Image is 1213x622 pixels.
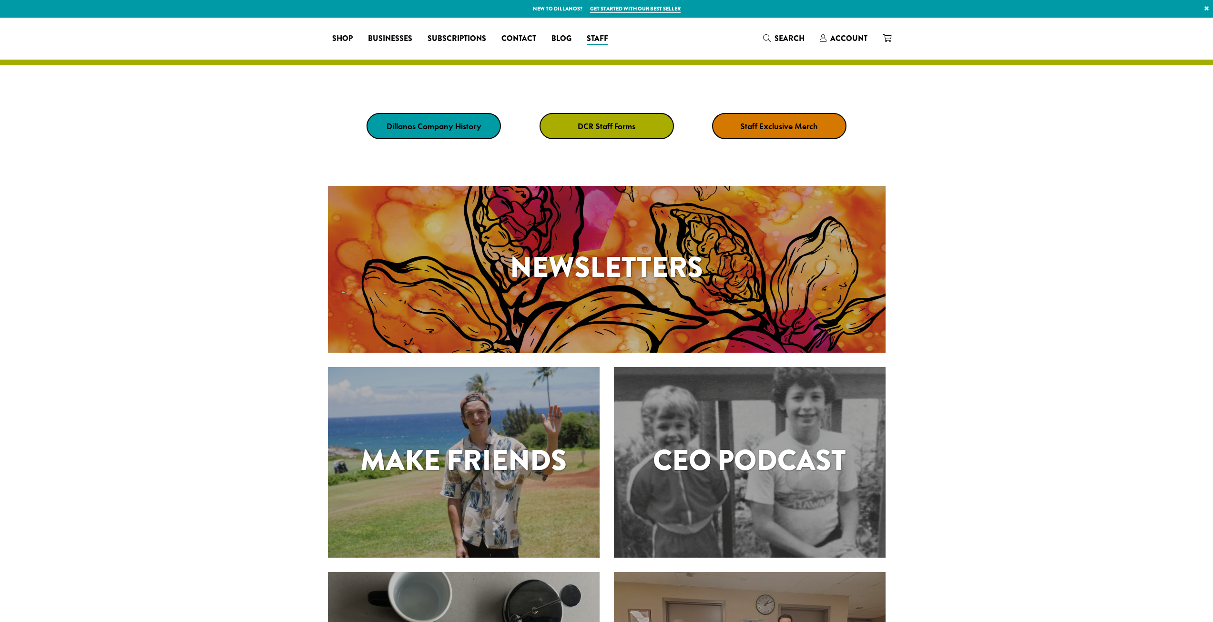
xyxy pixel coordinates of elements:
[328,246,886,289] h1: Newsletters
[367,113,501,139] a: Dillanos Company History
[614,367,886,558] a: CEO Podcast
[578,121,635,132] strong: DCR Staff Forms
[428,33,486,45] span: Subscriptions
[328,367,600,558] a: Make Friends
[587,33,608,45] span: Staff
[830,33,867,44] span: Account
[712,113,846,139] a: Staff Exclusive Merch
[579,31,616,46] a: Staff
[740,121,818,132] strong: Staff Exclusive Merch
[328,439,600,482] h1: Make Friends
[755,31,812,46] a: Search
[501,33,536,45] span: Contact
[614,439,886,482] h1: CEO Podcast
[328,186,886,353] a: Newsletters
[368,33,412,45] span: Businesses
[775,33,805,44] span: Search
[551,33,571,45] span: Blog
[540,113,674,139] a: DCR Staff Forms
[387,121,481,132] strong: Dillanos Company History
[332,33,353,45] span: Shop
[325,31,360,46] a: Shop
[590,5,681,13] a: Get started with our best seller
